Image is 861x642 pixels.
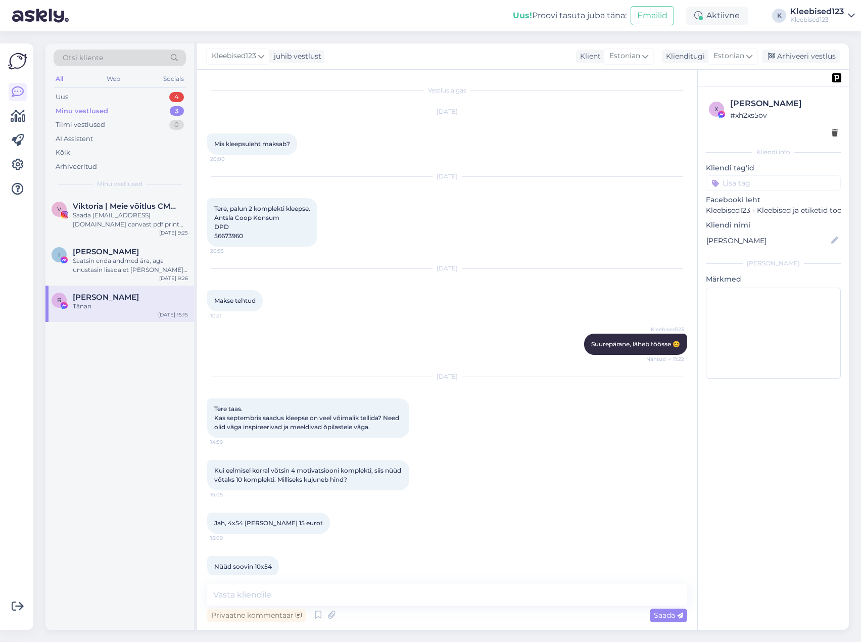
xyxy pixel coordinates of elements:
[212,51,256,62] span: Kleebised123
[513,11,532,20] b: Uus!
[214,405,401,431] span: Tere taas. Kas septembris saadus kleepse on veel võimalik tellida? Need olid väga inspireerivad j...
[730,98,838,110] div: [PERSON_NAME]
[646,355,684,363] span: Nähtud ✓ 11:22
[576,51,601,62] div: Klient
[73,202,178,211] span: Viktoria | Meie võitlus CMVga ✨
[207,372,687,381] div: [DATE]
[207,107,687,116] div: [DATE]
[161,72,186,85] div: Socials
[706,175,841,191] input: Lisa tag
[210,438,248,446] span: 14:59
[73,211,188,229] div: Saada [EMAIL_ADDRESS][DOMAIN_NAME] canvast pdf print koos mõõtude ja kogusega, vaatame üle :)
[73,293,139,302] span: Ruth Kõivisto
[73,302,188,311] div: Tänan
[654,611,683,620] span: Saada
[97,179,142,189] span: Minu vestlused
[214,297,256,304] span: Makse tehtud
[214,519,323,527] span: Jah, 4x54 [PERSON_NAME] 15 eurot
[210,312,248,319] span: 10:21
[686,7,748,25] div: Aktiivne
[73,256,188,274] div: Saatsin enda andmed ära, aga unustasin lisada et [PERSON_NAME] [PERSON_NAME] kleepse pakiautomaat...
[214,563,272,570] span: Nüüd soovin 10x54
[790,8,855,24] a: Kleebised123Kleebised123
[56,120,105,130] div: Tiimi vestlused
[730,110,838,121] div: # xh2xs5ov
[832,73,841,82] img: pd
[646,326,684,333] span: Kleebised123
[609,51,640,62] span: Estonian
[57,205,61,213] span: V
[159,274,188,282] div: [DATE] 9:26
[706,205,841,216] p: Kleebised123 - Kleebised ja etiketid toodetele ning kleebised autodele.
[210,247,248,255] span: 20:55
[706,274,841,285] p: Märkmed
[270,51,321,62] div: juhib vestlust
[56,92,68,102] div: Uus
[713,51,744,62] span: Estonian
[170,106,184,116] div: 3
[706,220,841,231] p: Kliendi nimi
[207,172,687,181] div: [DATE]
[591,340,680,348] span: Suurepärane, läheb töösse 😊
[662,51,705,62] div: Klienditugi
[631,6,674,25] button: Emailid
[169,92,184,102] div: 4
[790,16,844,24] div: Kleebised123
[214,205,310,240] span: Tere, palun 2 komplekti kleepse. Antsla Coop Konsum DPD 56673960
[207,264,687,273] div: [DATE]
[706,235,829,246] input: Lisa nimi
[210,155,248,163] span: 20:00
[210,491,248,498] span: 15:05
[63,53,103,63] span: Otsi kliente
[56,162,97,172] div: Arhiveeritud
[158,311,188,318] div: [DATE] 15:15
[207,609,306,622] div: Privaatne kommentaar
[56,106,108,116] div: Minu vestlused
[214,467,403,483] span: Kui eelmisel korral võtsin 4 motivatsiooni komplekti, siis nüüd võtaks 10 komplekti. Milliseks ku...
[8,52,27,71] img: Askly Logo
[706,163,841,173] p: Kliendi tag'id
[714,105,719,113] span: x
[513,10,627,22] div: Proovi tasuta juba täna:
[706,195,841,205] p: Facebooki leht
[790,8,844,16] div: Kleebised123
[73,247,139,256] span: Ingrid Püvi
[56,134,93,144] div: AI Assistent
[762,50,840,63] div: Arhiveeri vestlus
[772,9,786,23] div: K
[57,296,62,304] span: R
[207,86,687,95] div: Vestlus algas
[56,148,70,158] div: Kõik
[58,251,60,258] span: I
[706,259,841,268] div: [PERSON_NAME]
[210,534,248,542] span: 15:09
[105,72,122,85] div: Web
[706,148,841,157] div: Kliendi info
[159,229,188,237] div: [DATE] 9:25
[169,120,184,130] div: 0
[214,140,290,148] span: Mis kleepsuleht maksab?
[54,72,65,85] div: All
